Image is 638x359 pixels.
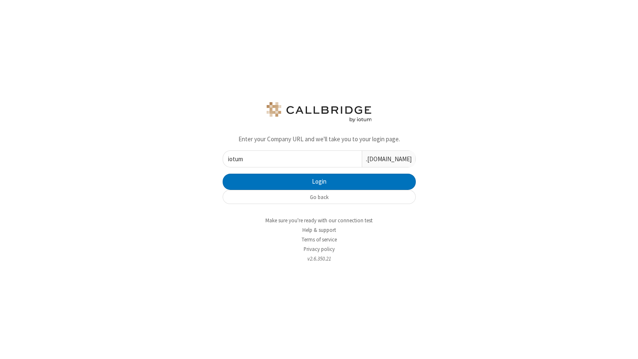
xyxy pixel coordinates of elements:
[223,174,416,190] button: Login
[216,255,422,263] li: v2.6.350.21
[223,151,362,167] input: eg. my-company-name
[302,236,337,243] a: Terms of service
[302,226,336,234] a: Help & support
[265,102,373,122] img: logo.png
[362,151,415,167] div: .[DOMAIN_NAME]
[223,135,416,144] p: Enter your Company URL and we'll take you to your login page.
[223,190,416,204] button: Go back
[304,246,335,253] a: Privacy policy
[265,217,373,224] a: Make sure you're ready with our connection test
